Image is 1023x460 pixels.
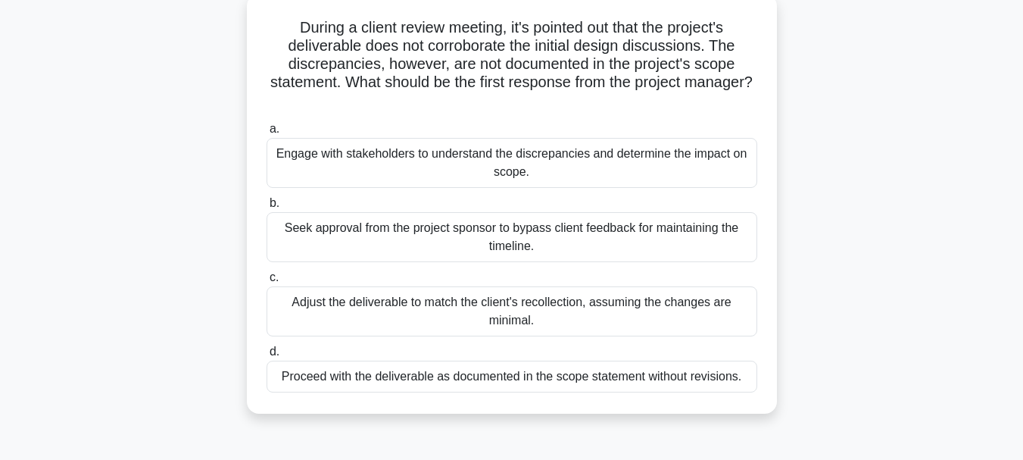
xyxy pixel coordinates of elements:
span: d. [270,345,279,358]
h5: During a client review meeting, it's pointed out that the project's deliverable does not corrobor... [265,18,759,111]
div: Adjust the deliverable to match the client's recollection, assuming the changes are minimal. [267,286,757,336]
div: Proceed with the deliverable as documented in the scope statement without revisions. [267,361,757,393]
span: b. [270,196,279,209]
div: Engage with stakeholders to understand the discrepancies and determine the impact on scope. [267,138,757,188]
span: c. [270,271,279,283]
span: a. [270,122,279,135]
div: Seek approval from the project sponsor to bypass client feedback for maintaining the timeline. [267,212,757,262]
